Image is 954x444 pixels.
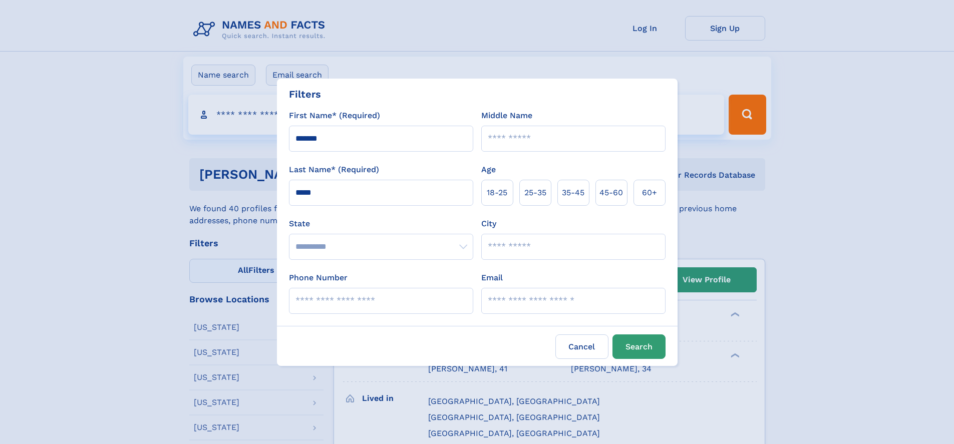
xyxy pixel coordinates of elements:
[487,187,507,199] span: 18‑25
[289,164,379,176] label: Last Name* (Required)
[289,218,473,230] label: State
[481,110,532,122] label: Middle Name
[481,218,496,230] label: City
[481,272,503,284] label: Email
[289,110,380,122] label: First Name* (Required)
[612,334,666,359] button: Search
[524,187,546,199] span: 25‑35
[481,164,496,176] label: Age
[599,187,623,199] span: 45‑60
[555,334,608,359] label: Cancel
[642,187,657,199] span: 60+
[562,187,584,199] span: 35‑45
[289,87,321,102] div: Filters
[289,272,348,284] label: Phone Number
